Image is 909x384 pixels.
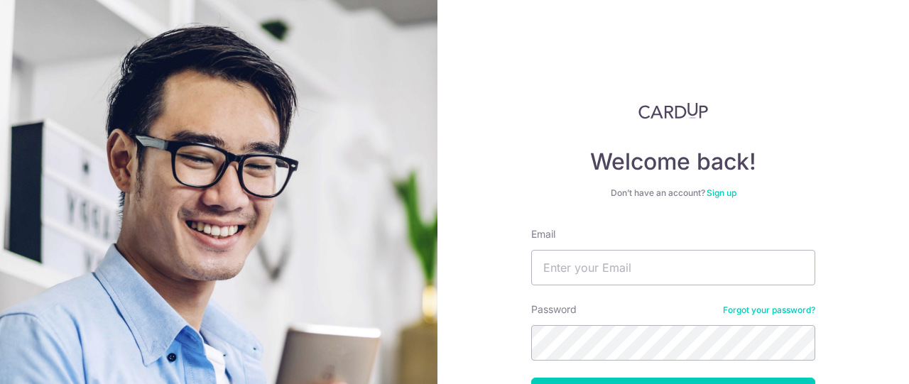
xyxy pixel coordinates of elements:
[531,227,555,241] label: Email
[723,305,815,316] a: Forgot your password?
[638,102,708,119] img: CardUp Logo
[531,187,815,199] div: Don’t have an account?
[531,148,815,176] h4: Welcome back!
[531,302,577,317] label: Password
[531,250,815,285] input: Enter your Email
[707,187,736,198] a: Sign up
